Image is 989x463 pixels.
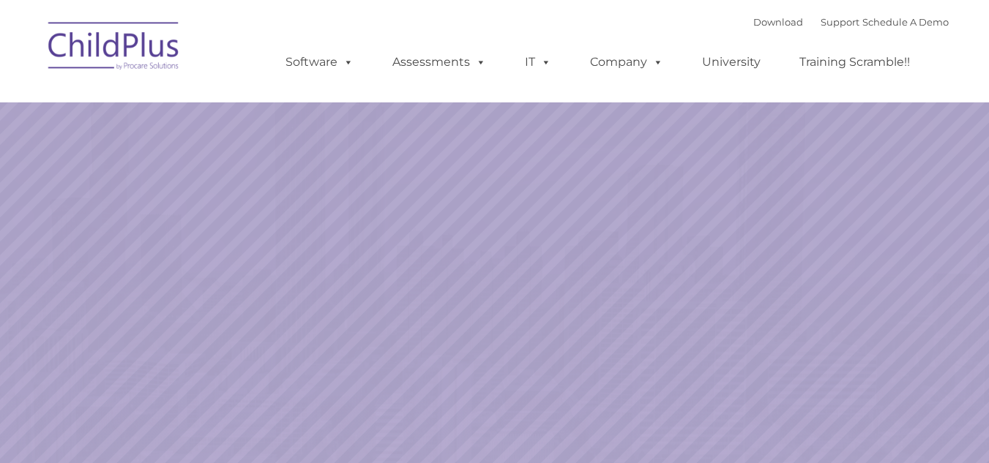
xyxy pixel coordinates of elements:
[687,48,775,77] a: University
[785,48,925,77] a: Training Scramble!!
[41,12,187,85] img: ChildPlus by Procare Solutions
[753,16,803,28] a: Download
[271,48,368,77] a: Software
[753,16,949,28] font: |
[510,48,566,77] a: IT
[575,48,678,77] a: Company
[862,16,949,28] a: Schedule A Demo
[672,295,835,339] a: Learn More
[821,16,859,28] a: Support
[378,48,501,77] a: Assessments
